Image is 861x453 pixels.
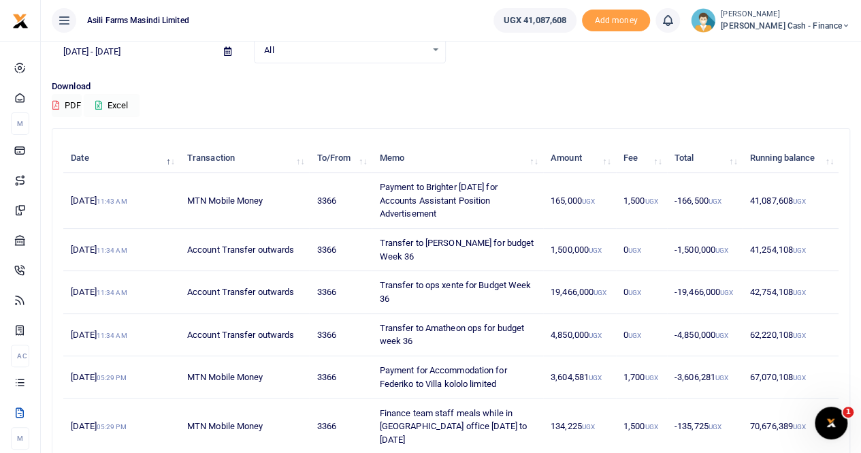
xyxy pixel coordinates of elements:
[180,314,310,356] td: Account Transfer outwards
[793,423,806,431] small: UGX
[12,13,29,29] img: logo-small
[645,374,657,381] small: UGX
[543,144,616,173] th: Amount: activate to sort column ascending
[743,314,839,356] td: 62,220,108
[715,247,728,254] small: UGX
[543,314,616,356] td: 4,850,000
[743,356,839,399] td: 67,070,108
[667,144,743,173] th: Total: activate to sort column ascending
[582,198,595,205] small: UGX
[372,314,542,356] td: Transfer to Amatheon ops for budget week 36
[543,271,616,313] td: 19,466,000
[589,332,602,339] small: UGX
[372,356,542,399] td: Payment for Accommodation for Federiko to Villa kololo limited
[264,44,425,57] span: All
[63,356,180,399] td: [DATE]
[180,229,310,271] td: Account Transfer outwards
[372,173,542,229] td: Payment to Brighter [DATE] for Accounts Assistant Position Advertisement
[82,14,195,27] span: Asili Farms Masindi Limited
[97,247,127,254] small: 11:34 AM
[743,144,839,173] th: Running balance: activate to sort column ascending
[667,314,743,356] td: -4,850,000
[309,173,372,229] td: 3366
[12,15,29,25] a: logo-small logo-large logo-large
[793,198,806,205] small: UGX
[63,173,180,229] td: [DATE]
[743,271,839,313] td: 42,754,108
[309,229,372,271] td: 3366
[594,289,606,296] small: UGX
[52,94,82,117] button: PDF
[667,271,743,313] td: -19,466,000
[645,198,657,205] small: UGX
[52,40,213,63] input: select period
[628,332,641,339] small: UGX
[715,332,728,339] small: UGX
[97,289,127,296] small: 11:34 AM
[582,423,595,431] small: UGX
[616,173,667,229] td: 1,500
[11,112,29,135] li: M
[97,198,127,205] small: 11:43 AM
[543,356,616,399] td: 3,604,581
[180,271,310,313] td: Account Transfer outwards
[793,289,806,296] small: UGX
[667,356,743,399] td: -3,606,281
[63,271,180,313] td: [DATE]
[52,80,850,94] p: Download
[691,8,850,33] a: profile-user [PERSON_NAME] [PERSON_NAME] Cash - Finance
[309,271,372,313] td: 3366
[709,423,721,431] small: UGX
[743,229,839,271] td: 41,254,108
[63,314,180,356] td: [DATE]
[589,247,602,254] small: UGX
[793,374,806,381] small: UGX
[616,356,667,399] td: 1,700
[843,407,854,418] span: 1
[616,144,667,173] th: Fee: activate to sort column ascending
[667,173,743,229] td: -166,500
[488,8,582,33] li: Wallet ballance
[582,10,650,32] li: Toup your wallet
[180,144,310,173] th: Transaction: activate to sort column ascending
[309,314,372,356] td: 3366
[743,173,839,229] td: 41,087,608
[815,407,847,439] iframe: Intercom live chat
[11,427,29,450] li: M
[97,374,127,381] small: 05:29 PM
[493,8,576,33] a: UGX 41,087,608
[582,14,650,25] a: Add money
[84,94,140,117] button: Excel
[793,332,806,339] small: UGX
[309,144,372,173] th: To/From: activate to sort column ascending
[543,229,616,271] td: 1,500,000
[793,247,806,254] small: UGX
[11,345,29,367] li: Ac
[97,332,127,339] small: 11:34 AM
[372,271,542,313] td: Transfer to ops xente for Budget Week 36
[721,9,850,20] small: [PERSON_NAME]
[616,229,667,271] td: 0
[589,374,602,381] small: UGX
[582,10,650,32] span: Add money
[628,247,641,254] small: UGX
[180,356,310,399] td: MTN Mobile Money
[504,14,566,27] span: UGX 41,087,608
[616,271,667,313] td: 0
[715,374,728,381] small: UGX
[721,20,850,32] span: [PERSON_NAME] Cash - Finance
[180,173,310,229] td: MTN Mobile Money
[616,314,667,356] td: 0
[645,423,657,431] small: UGX
[709,198,721,205] small: UGX
[63,229,180,271] td: [DATE]
[667,229,743,271] td: -1,500,000
[63,144,180,173] th: Date: activate to sort column descending
[628,289,641,296] small: UGX
[720,289,733,296] small: UGX
[372,144,542,173] th: Memo: activate to sort column ascending
[309,356,372,399] td: 3366
[691,8,715,33] img: profile-user
[372,229,542,271] td: Transfer to [PERSON_NAME] for budget Week 36
[543,173,616,229] td: 165,000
